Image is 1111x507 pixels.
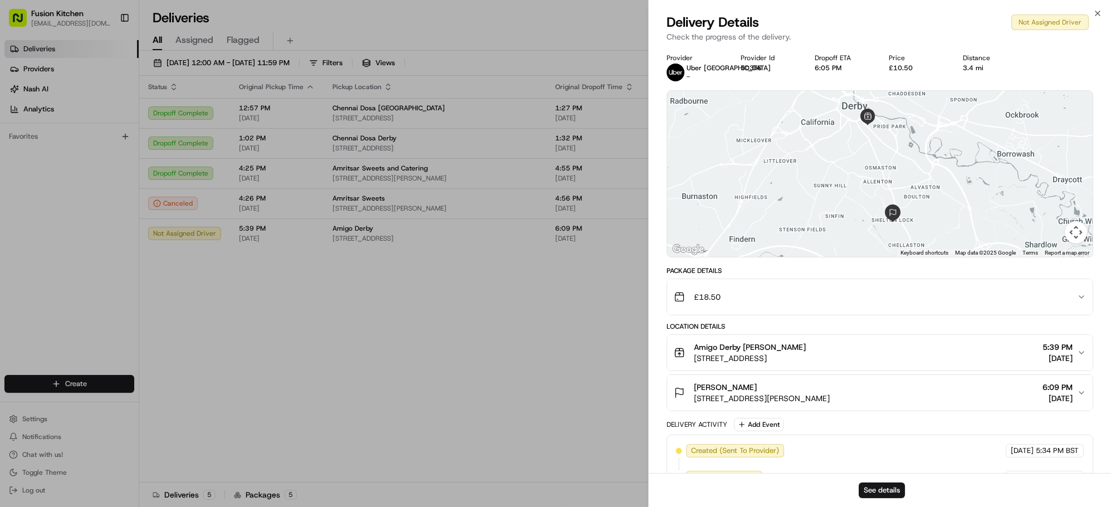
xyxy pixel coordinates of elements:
img: 1736555255976-a54dd68f-1ca7-489b-9aae-adbdc363a1c4 [22,203,31,212]
div: Provider Id [741,53,797,62]
div: Dropoff ETA [815,53,871,62]
span: [PERSON_NAME] [35,203,90,212]
span: Pylon [111,276,135,285]
input: Clear [29,72,184,84]
div: 6:05 PM [815,64,871,72]
span: Not Assigned Driver [691,472,757,482]
button: £18.50 [667,279,1093,315]
span: Knowledge Base [22,249,85,260]
span: [DATE] [1043,393,1073,404]
span: 5:39 PM [1043,342,1073,353]
span: Map data ©2025 Google [955,250,1016,256]
span: 5:34 PM BST [1036,472,1079,482]
span: [DATE] [1043,353,1073,364]
button: See details [859,482,905,498]
div: Past conversations [11,145,75,154]
span: [STREET_ADDRESS][PERSON_NAME] [694,393,830,404]
span: - [687,72,690,81]
span: [STREET_ADDRESS] [694,353,806,364]
img: Joana Marie Avellanoza [11,162,29,180]
button: Map camera controls [1065,221,1087,243]
a: Terms [1022,250,1038,256]
button: Amigo Derby [PERSON_NAME][STREET_ADDRESS]5:39 PM[DATE] [667,335,1093,370]
a: 💻API Documentation [90,245,183,265]
div: Start new chat [50,106,183,118]
div: Price [889,53,945,62]
button: Start new chat [189,110,203,123]
span: Created (Sent To Provider) [691,446,779,456]
img: Google [670,242,707,257]
span: 6:09 PM [1043,382,1073,393]
span: 1:26 PM [156,173,183,182]
div: Package Details [667,266,1093,275]
span: Uber [GEOGRAPHIC_DATA] [687,64,771,72]
a: Open this area in Google Maps (opens a new window) [670,242,707,257]
button: Keyboard shortcuts [900,249,948,257]
span: [DATE] [1011,446,1034,456]
a: Powered byPylon [79,276,135,285]
img: 4920774857489_3d7f54699973ba98c624_72.jpg [23,106,43,126]
span: [PERSON_NAME] [694,382,757,393]
span: £18.50 [694,291,721,303]
div: £10.50 [889,64,945,72]
span: Delivery Details [667,13,759,31]
img: Nash [11,11,33,33]
div: Provider [667,53,723,62]
div: We're available if you need us! [50,118,153,126]
img: Grace Nketiah [11,192,29,210]
img: 1736555255976-a54dd68f-1ca7-489b-9aae-adbdc363a1c4 [11,106,31,126]
div: 3.4 mi [963,64,1019,72]
span: 5:34 PM BST [1036,446,1079,456]
button: [PERSON_NAME][STREET_ADDRESS][PERSON_NAME]6:09 PM[DATE] [667,375,1093,411]
div: Delivery Activity [667,420,727,429]
span: • [92,203,96,212]
img: 1736555255976-a54dd68f-1ca7-489b-9aae-adbdc363a1c4 [22,173,31,182]
span: [DATE] [99,203,121,212]
span: Amigo Derby [PERSON_NAME] [694,342,806,353]
div: 💻 [94,250,103,259]
img: uber-new-logo.jpeg [667,64,684,81]
a: Report a map error [1045,250,1089,256]
button: Add Event [734,418,784,431]
p: Check the progress of the delivery. [667,31,1093,42]
span: • [150,173,154,182]
span: API Documentation [105,249,179,260]
p: Welcome 👋 [11,45,203,62]
div: 📗 [11,250,20,259]
a: 📗Knowledge Base [7,245,90,265]
div: Location Details [667,322,1093,331]
button: See all [173,143,203,156]
span: [DATE] [1011,472,1034,482]
span: [PERSON_NAME] [PERSON_NAME] [35,173,148,182]
div: Distance [963,53,1019,62]
button: 503F6 [741,64,762,72]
